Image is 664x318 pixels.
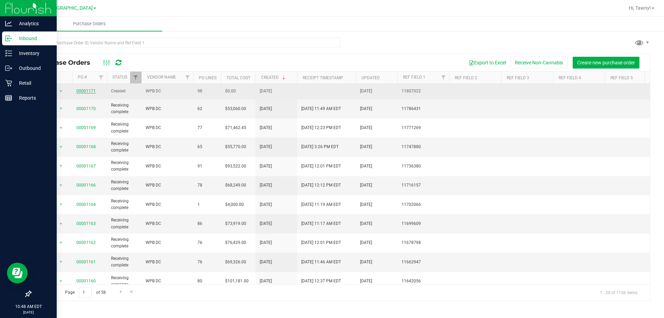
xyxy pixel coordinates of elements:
span: 1 [197,201,217,208]
span: 11662947 [402,259,445,265]
a: 00001162 [76,240,96,245]
p: Inventory [12,49,54,57]
span: Page of 58 [59,287,111,298]
span: $68,249.00 [225,182,246,189]
span: WPB DC [146,239,189,246]
span: $55,770.00 [225,144,246,150]
span: Receiving complete [111,217,137,230]
inline-svg: Retail [5,80,12,87]
inline-svg: Analytics [5,20,12,27]
a: Filter [182,72,193,83]
span: [DATE] 11:46 AM EDT [301,259,341,265]
p: [DATE] [3,310,54,315]
span: [DATE] [260,125,272,131]
span: WPB DC [146,163,189,170]
inline-svg: Inventory [5,50,12,57]
span: [DATE] [260,182,272,189]
span: select [57,219,65,229]
a: PO Lines [199,75,216,80]
a: Receipt Timestamp [303,75,343,80]
a: Ref Field 5 [610,75,633,80]
span: $69,326.00 [225,259,246,265]
span: [DATE] 3:26 PM EDT [301,144,339,150]
span: Receiving complete [111,102,137,115]
span: 11699609 [402,220,445,227]
span: 80 [197,278,217,284]
span: [DATE] 12:01 PM EDT [301,239,341,246]
span: $4,000.00 [225,201,244,208]
span: [DATE] [260,106,272,112]
span: WPB DC [146,125,189,131]
span: [DATE] [360,163,372,170]
input: 1 [79,287,92,298]
a: Created [261,75,287,80]
span: 91 [197,163,217,170]
span: WPB DC [146,144,189,150]
a: 00001170 [76,106,96,111]
a: Filter [95,72,107,83]
span: [DATE] 12:01 PM EDT [301,163,341,170]
span: [DATE] [360,88,372,94]
button: Export to Excel [464,57,510,69]
p: 10:48 AM EDT [3,303,54,310]
span: select [57,161,65,171]
span: Receiving complete [111,121,137,134]
span: WPB DC [146,201,189,208]
a: Total Cost [227,75,250,80]
p: Analytics [12,19,54,28]
a: Ref Field 4 [559,75,581,80]
button: Receive Non-Cannabis [510,57,568,69]
span: [DATE] [260,259,272,265]
span: Create new purchase order [577,60,635,65]
span: [DATE] [360,201,372,208]
span: [DATE] [360,239,372,246]
span: WPB DC [146,182,189,189]
span: select [57,257,65,267]
span: 11702066 [402,201,445,208]
span: [DATE] [360,144,372,150]
span: 11771269 [402,125,445,131]
span: select [57,87,65,96]
p: Inbound [12,34,54,43]
span: $71,462.45 [225,125,246,131]
span: 65 [197,144,217,150]
span: Receiving complete [111,179,137,192]
span: 78 [197,182,217,189]
a: PO # [78,75,87,80]
span: 11786431 [402,106,445,112]
span: WPB DC [146,106,189,112]
p: Outbound [12,64,54,72]
span: [DATE] [360,125,372,131]
span: 98 [197,88,217,94]
span: [DATE] [260,220,272,227]
a: 00001171 [76,89,96,93]
span: 11678798 [402,239,445,246]
button: Create new purchase order [573,57,639,69]
a: 00001169 [76,125,96,130]
span: Receiving complete [111,160,137,173]
span: [DATE] [260,201,272,208]
span: WPB DC [146,259,189,265]
span: WPB DC [146,278,189,284]
span: $0.00 [225,88,236,94]
a: Filter [438,72,449,83]
span: Receiving complete [111,236,137,249]
span: [DATE] [260,239,272,246]
span: [DATE] [360,220,372,227]
span: Hi, Tawny! [629,5,651,11]
input: Search Purchase Order ID, Vendor Name and Ref Field 1 [30,38,340,48]
span: Created [111,88,137,94]
span: 11642056 [402,278,445,284]
span: Purchase Orders [64,21,115,27]
span: [DATE] [260,278,272,284]
span: [DATE] 11:19 AM EDT [301,201,341,208]
span: [DATE] [360,278,372,284]
a: 00001163 [76,221,96,226]
a: Filter [130,72,141,83]
a: Go to the next page [116,287,126,297]
a: Status [112,75,127,80]
span: 76 [197,259,217,265]
inline-svg: Inbound [5,35,12,42]
iframe: Resource center [7,263,28,283]
span: select [57,123,65,133]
